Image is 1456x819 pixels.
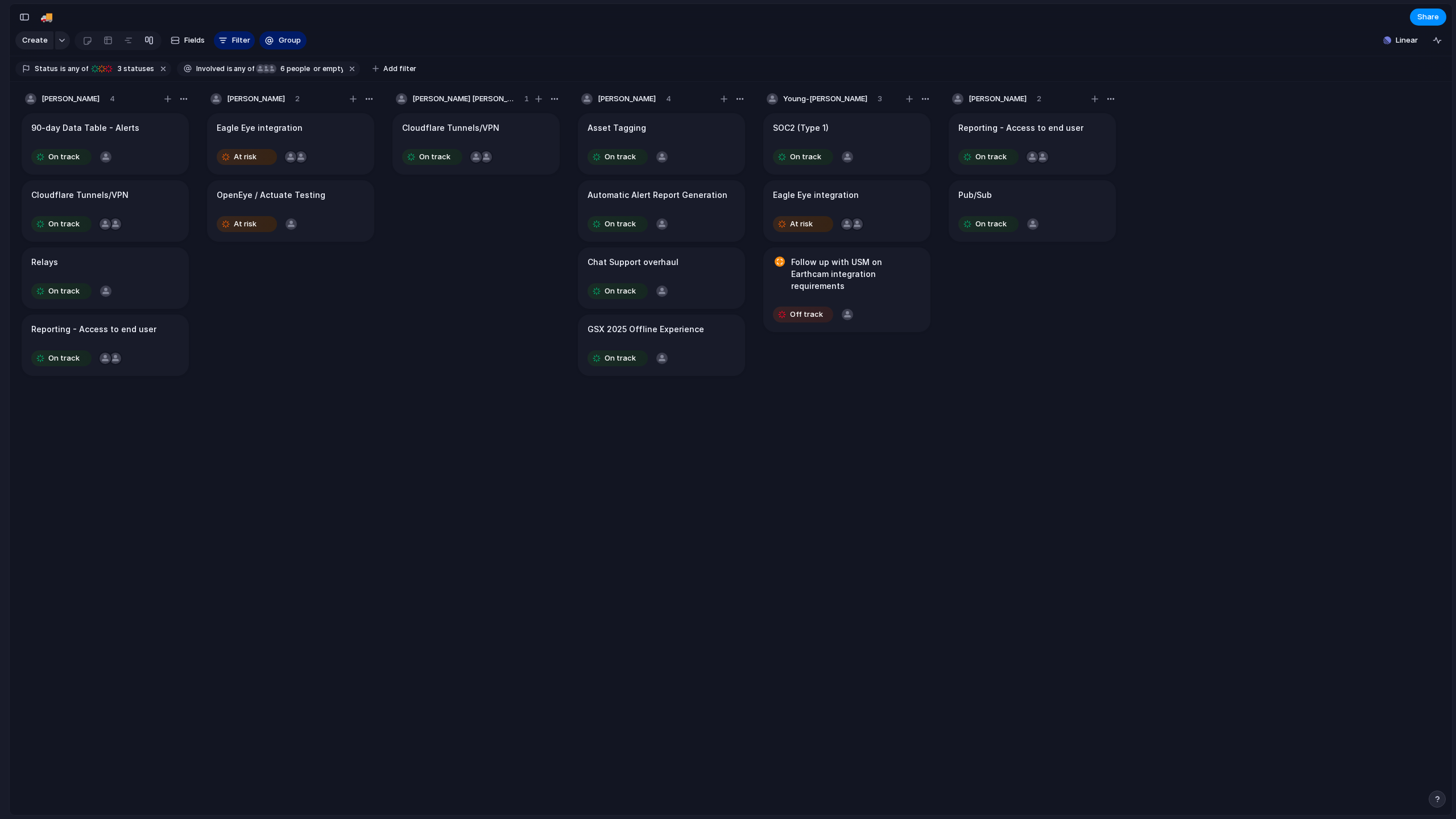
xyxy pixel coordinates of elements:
h1: Cloudflare Tunnels/VPN [402,122,499,134]
h1: Eagle Eye integration [773,189,859,201]
button: 6 peopleor empty [255,63,345,75]
h1: Relays [31,256,58,268]
div: OpenEye / Actuate TestingAt risk [207,180,374,242]
h1: Chat Support overhaul [588,256,679,268]
button: At risk [770,215,836,233]
button: On track [585,215,651,233]
div: 90-day Data Table - AlertsOn track [22,113,189,175]
span: On track [48,218,80,230]
h1: Pub/Sub [958,189,992,201]
button: 3 statuses [89,63,156,75]
div: Asset TaggingOn track [578,113,745,175]
span: Off track [790,309,823,320]
div: Pub/SubOn track [949,180,1116,242]
div: Automatic Alert Report GenerationOn track [578,180,745,242]
div: Reporting - Access to end userOn track [949,113,1116,175]
button: At risk [214,148,280,166]
h1: SOC2 (Type 1) [773,122,829,134]
button: On track [28,148,94,166]
span: 2 [1037,93,1041,105]
span: On track [419,151,450,163]
span: 3 [878,93,882,105]
span: Filter [232,35,250,46]
button: On track [770,148,836,166]
button: 🚚 [38,8,56,26]
button: Off track [770,305,836,324]
span: 1 [524,93,529,105]
button: On track [585,282,651,300]
div: Eagle Eye integrationAt risk [763,180,930,242]
span: On track [605,151,636,163]
span: Share [1417,11,1439,23]
span: Add filter [383,64,416,74]
button: On track [585,349,651,367]
span: 2 [295,93,300,105]
button: On track [955,148,1021,166]
button: On track [585,148,651,166]
span: [PERSON_NAME] [PERSON_NAME] [412,93,514,105]
div: Cloudflare Tunnels/VPNOn track [392,113,560,175]
span: On track [790,151,821,163]
h1: Reporting - Access to end user [958,122,1083,134]
button: At risk [214,215,280,233]
h1: 90-day Data Table - Alerts [31,122,139,134]
span: On track [48,286,80,297]
span: 4 [110,93,115,105]
h1: GSX 2025 Offline Experience [588,323,704,336]
span: is [227,64,233,74]
button: Filter [214,31,255,49]
button: Linear [1379,32,1422,49]
button: Share [1410,9,1446,26]
h1: Automatic Alert Report Generation [588,189,727,201]
span: [PERSON_NAME] [227,93,285,105]
span: 4 [666,93,671,105]
span: 6 [277,64,287,73]
span: On track [975,218,1007,230]
button: isany of [225,63,257,75]
span: At risk [234,151,257,163]
span: Young-[PERSON_NAME] [783,93,867,105]
h1: OpenEye / Actuate Testing [217,189,325,201]
span: On track [605,353,636,364]
h1: Reporting - Access to end user [31,323,156,336]
div: Eagle Eye integrationAt risk [207,113,374,175]
h1: Asset Tagging [588,122,646,134]
div: Cloudflare Tunnels/VPNOn track [22,180,189,242]
span: [PERSON_NAME] [42,93,100,105]
button: On track [28,282,94,300]
span: On track [975,151,1007,163]
h1: Follow up with USM on Earthcam integration requirements [791,256,921,292]
span: Create [22,35,48,46]
span: On track [605,218,636,230]
button: Group [259,31,307,49]
span: 3 [114,64,123,73]
span: Involved [196,64,225,74]
div: SOC2 (Type 1)On track [763,113,930,175]
span: [PERSON_NAME] [969,93,1027,105]
span: any of [233,64,255,74]
div: Follow up with USM on Earthcam integration requirementsOff track [763,247,930,332]
div: RelaysOn track [22,247,189,309]
h1: Cloudflare Tunnels/VPN [31,189,129,201]
span: Fields [184,35,205,46]
span: At risk [234,218,257,230]
span: On track [605,286,636,297]
span: [PERSON_NAME] [598,93,656,105]
button: On track [399,148,465,166]
button: Add filter [366,61,423,77]
button: Fields [166,31,209,49]
span: statuses [114,64,154,74]
h1: Eagle Eye integration [217,122,303,134]
span: people [277,64,310,74]
div: Reporting - Access to end userOn track [22,315,189,376]
button: Create [15,31,53,49]
span: At risk [790,218,813,230]
span: or empty [312,64,343,74]
button: On track [955,215,1021,233]
button: On track [28,349,94,367]
span: is [60,64,66,74]
div: 🚚 [40,9,53,24]
span: On track [48,353,80,364]
span: Group [279,35,301,46]
div: GSX 2025 Offline ExperienceOn track [578,315,745,376]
